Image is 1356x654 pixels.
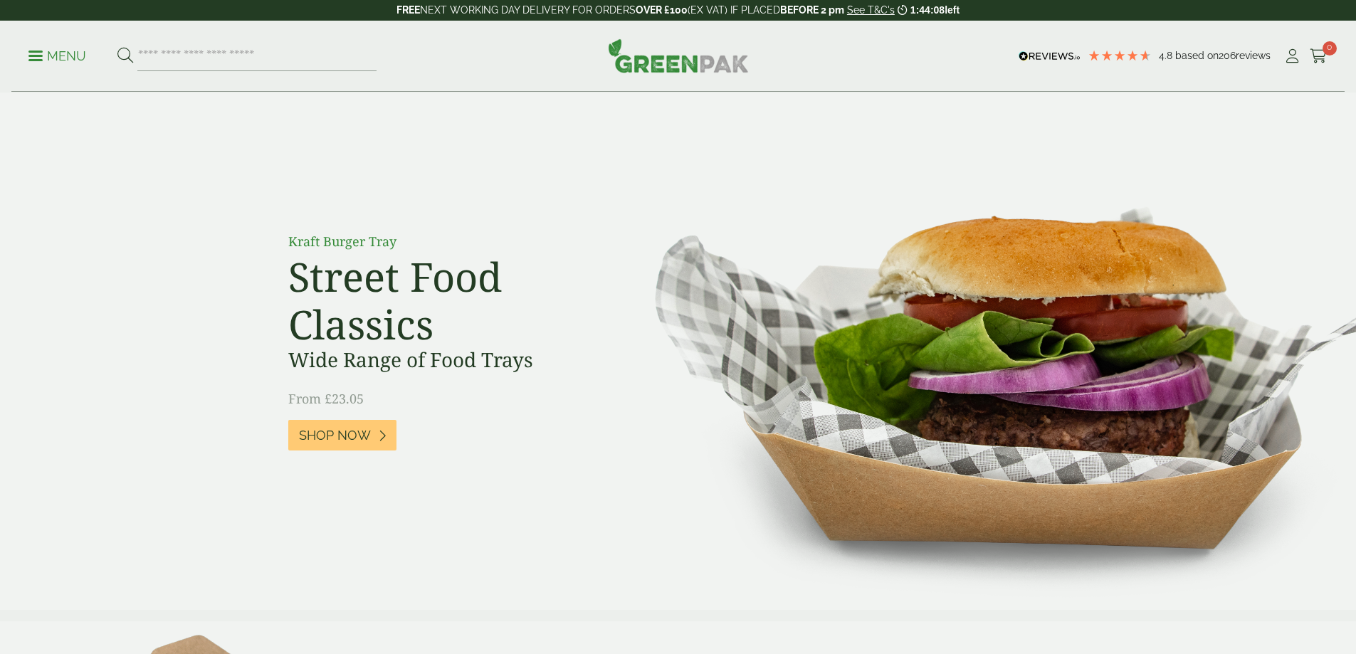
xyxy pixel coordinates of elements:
[288,390,364,407] span: From £23.05
[299,428,371,443] span: Shop Now
[288,348,609,372] h3: Wide Range of Food Trays
[1088,49,1152,62] div: 4.79 Stars
[28,48,86,65] p: Menu
[910,4,945,16] span: 1:44:08
[1159,50,1175,61] span: 4.8
[1323,41,1337,56] span: 0
[28,48,86,62] a: Menu
[847,4,895,16] a: See T&C's
[780,4,844,16] strong: BEFORE 2 pm
[288,420,396,450] a: Shop Now
[1175,50,1219,61] span: Based on
[608,38,749,73] img: GreenPak Supplies
[945,4,960,16] span: left
[610,93,1356,610] img: Street Food Classics
[1019,51,1081,61] img: REVIEWS.io
[1283,49,1301,63] i: My Account
[288,232,609,251] p: Kraft Burger Tray
[288,253,609,348] h2: Street Food Classics
[396,4,420,16] strong: FREE
[1219,50,1236,61] span: 206
[1310,49,1328,63] i: Cart
[636,4,688,16] strong: OVER £100
[1310,46,1328,67] a: 0
[1236,50,1271,61] span: reviews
